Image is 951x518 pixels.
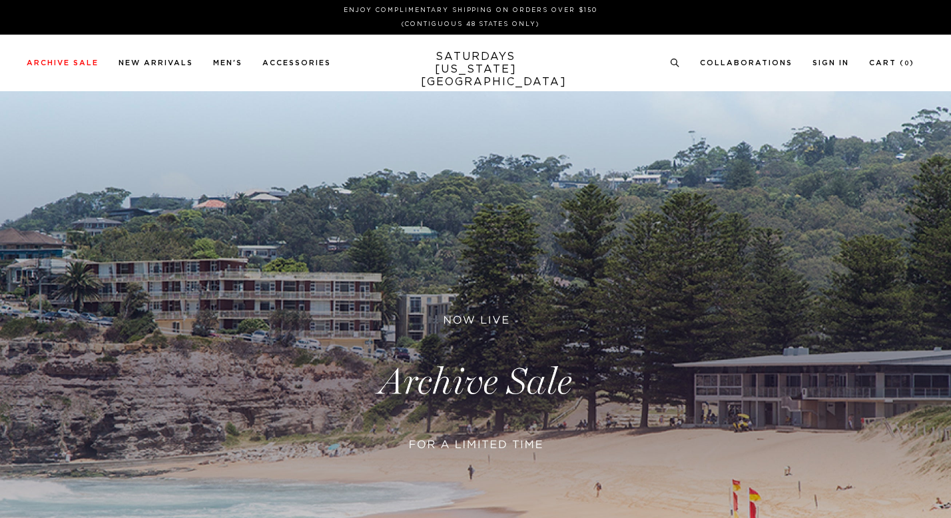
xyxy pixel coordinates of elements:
a: Cart (0) [869,59,914,67]
a: Accessories [262,59,331,67]
small: 0 [904,61,910,67]
a: New Arrivals [119,59,193,67]
a: Men's [213,59,242,67]
a: Archive Sale [27,59,99,67]
a: Collaborations [700,59,792,67]
a: Sign In [812,59,849,67]
p: (Contiguous 48 States Only) [32,19,909,29]
p: Enjoy Complimentary Shipping on Orders Over $150 [32,5,909,15]
a: SATURDAYS[US_STATE][GEOGRAPHIC_DATA] [421,51,531,89]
